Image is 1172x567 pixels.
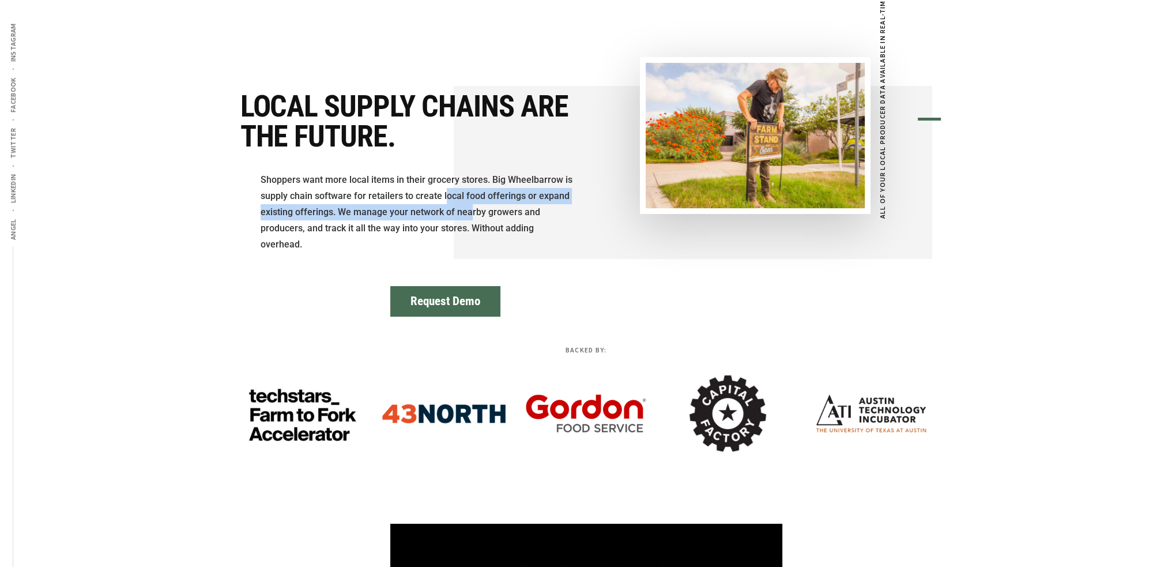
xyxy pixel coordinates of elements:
a: Angel [7,212,19,247]
p: Backed By: [390,345,782,355]
a: LinkedIn [7,167,19,210]
button: Request Demo [390,286,500,317]
a: Facebook [7,70,19,119]
span: Twitter [9,128,17,159]
h1: Local supply chains are the future. [240,92,577,152]
span: Angel [9,219,17,240]
span: LinkedIn [9,174,17,203]
span: Facebook [9,77,17,112]
p: Shoppers want more local items in their grocery stores. Big Wheelbarrow is supply chain software ... [261,172,577,253]
a: Twitter [7,121,19,166]
iframe: profile [5,17,180,106]
span: Instagram [9,23,17,62]
a: Instagram [7,16,19,69]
